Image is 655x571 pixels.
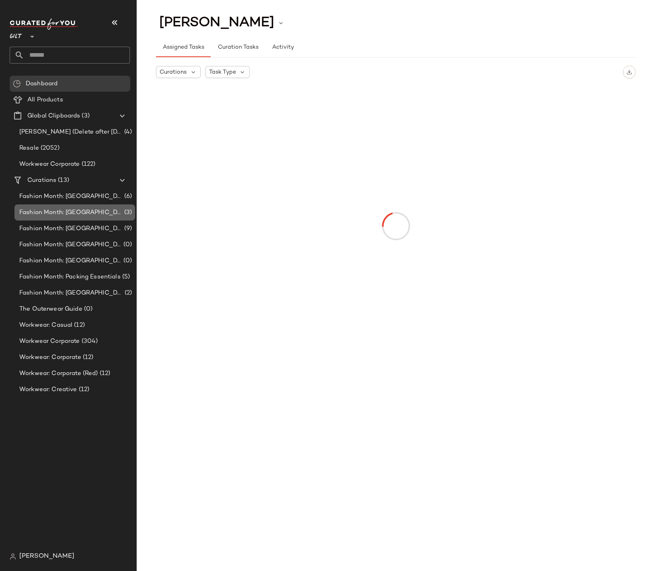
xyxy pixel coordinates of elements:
[123,208,132,217] span: (3)
[13,80,21,88] img: svg%3e
[27,176,56,185] span: Curations
[19,192,123,201] span: Fashion Month: [GEOGRAPHIC_DATA]
[10,553,16,560] img: svg%3e
[27,95,63,105] span: All Products
[209,68,236,76] span: Task Type
[26,79,57,89] span: Dashboard
[123,289,132,298] span: (2)
[19,305,82,314] span: The Outerwear Guide
[19,552,74,561] span: [PERSON_NAME]
[80,337,98,346] span: (304)
[19,337,80,346] span: Workwear Corporate
[10,19,78,30] img: cfy_white_logo.C9jOOHJF.svg
[77,385,90,394] span: (12)
[72,321,85,330] span: (12)
[123,192,132,201] span: (6)
[19,144,39,153] span: Resale
[123,128,132,137] span: (4)
[19,289,123,298] span: Fashion Month: [GEOGRAPHIC_DATA]
[19,240,122,249] span: Fashion Month: [GEOGRAPHIC_DATA]. [GEOGRAPHIC_DATA]. [GEOGRAPHIC_DATA]. [GEOGRAPHIC_DATA]
[19,321,72,330] span: Workwear: Casual
[272,44,294,51] span: Activity
[80,160,96,169] span: (122)
[626,69,632,75] img: svg%3e
[19,256,122,266] span: Fashion Month: [GEOGRAPHIC_DATA]. [GEOGRAPHIC_DATA]. [GEOGRAPHIC_DATA]. Paris Men's
[122,240,132,249] span: (0)
[19,385,77,394] span: Workwear: Creative
[123,224,132,233] span: (9)
[19,272,121,282] span: Fashion Month: Packing Essentials
[19,160,80,169] span: Workwear Corporate
[217,44,258,51] span: Curation Tasks
[121,272,130,282] span: (5)
[159,15,274,31] span: [PERSON_NAME]
[81,353,94,362] span: (12)
[80,111,89,121] span: (3)
[19,208,123,217] span: Fashion Month: [GEOGRAPHIC_DATA]
[19,369,98,378] span: Workwear: Corporate (Red)
[10,27,23,42] span: Gilt
[19,224,123,233] span: Fashion Month: [GEOGRAPHIC_DATA]
[98,369,111,378] span: (12)
[19,353,81,362] span: Workwear: Corporate
[27,111,80,121] span: Global Clipboards
[82,305,92,314] span: (0)
[122,256,132,266] span: (0)
[56,176,69,185] span: (13)
[39,144,60,153] span: (2052)
[160,68,187,76] span: Curations
[19,128,123,137] span: [PERSON_NAME] (Delete after [DATE])
[162,44,204,51] span: Assigned Tasks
